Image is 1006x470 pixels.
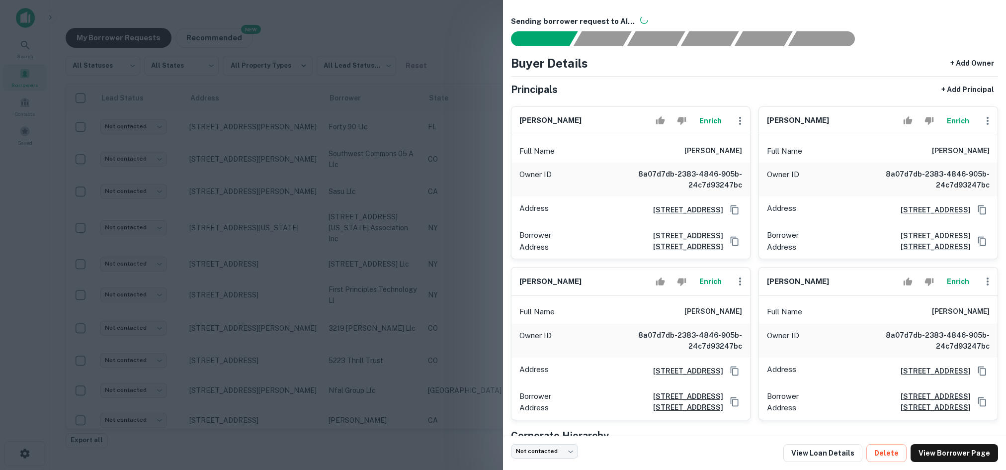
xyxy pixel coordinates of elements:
[673,272,690,291] button: Reject
[942,111,974,131] button: Enrich
[519,202,549,217] p: Address
[511,54,588,72] h4: Buyer Details
[893,366,971,376] a: [STREET_ADDRESS]
[975,234,990,249] button: Copy Address
[519,145,555,157] p: Full Name
[583,391,723,413] a: [STREET_ADDRESS] [STREET_ADDRESS]
[946,54,998,72] button: + Add Owner
[870,169,990,190] h6: 8a07d7db-2383-4846-905b-24c7d93247bc
[767,330,799,352] p: Owner ID
[511,444,578,459] div: Not contacted
[921,111,938,131] button: Reject
[788,31,867,46] div: AI fulfillment process complete.
[511,82,558,97] h5: Principals
[767,115,829,126] h6: [PERSON_NAME]
[573,31,631,46] div: Your request is received and processing...
[893,204,971,215] a: [STREET_ADDRESS]
[499,31,574,46] div: Sending borrower request to AI...
[767,229,827,253] p: Borrower Address
[673,111,690,131] button: Reject
[511,428,609,443] h5: Corporate Hierarchy
[767,390,827,414] p: Borrower Address
[694,272,726,291] button: Enrich
[734,31,792,46] div: Principals found, still searching for contact information. This may take time...
[932,145,990,157] h6: [PERSON_NAME]
[831,391,971,413] a: [STREET_ADDRESS] [STREET_ADDRESS]
[511,16,998,27] h6: Sending borrower request to AI...
[870,330,990,352] h6: 8a07d7db-2383-4846-905b-24c7d93247bc
[767,169,799,190] p: Owner ID
[831,230,971,252] a: [STREET_ADDRESS] [STREET_ADDRESS]
[767,306,802,318] p: Full Name
[767,276,829,287] h6: [PERSON_NAME]
[767,202,796,217] p: Address
[680,31,739,46] div: Principals found, AI now looking for contact information...
[942,272,974,291] button: Enrich
[519,330,552,352] p: Owner ID
[921,272,938,291] button: Reject
[956,359,1006,406] iframe: Chat Widget
[519,390,579,414] p: Borrower Address
[627,31,685,46] div: Documents found, AI parsing details...
[727,202,742,217] button: Copy Address
[911,444,998,462] a: View Borrower Page
[519,306,555,318] p: Full Name
[519,115,582,126] h6: [PERSON_NAME]
[519,276,582,287] h6: [PERSON_NAME]
[767,364,796,378] p: Address
[519,229,579,253] p: Borrower Address
[783,444,862,462] a: View Loan Details
[727,394,742,409] button: Copy Address
[975,202,990,217] button: Copy Address
[623,169,742,190] h6: 8a07d7db-2383-4846-905b-24c7d93247bc
[767,145,802,157] p: Full Name
[866,444,907,462] button: Delete
[519,364,549,378] p: Address
[652,111,669,131] button: Accept
[937,81,998,98] button: + Add Principal
[684,306,742,318] h6: [PERSON_NAME]
[519,169,552,190] p: Owner ID
[623,330,742,352] h6: 8a07d7db-2383-4846-905b-24c7d93247bc
[727,234,742,249] button: Copy Address
[583,230,723,252] a: [STREET_ADDRESS] [STREET_ADDRESS]
[727,364,742,378] button: Copy Address
[899,272,917,291] button: Accept
[652,272,669,291] button: Accept
[694,111,726,131] button: Enrich
[899,111,917,131] button: Accept
[932,306,990,318] h6: [PERSON_NAME]
[684,145,742,157] h6: [PERSON_NAME]
[645,366,723,376] a: [STREET_ADDRESS]
[645,204,723,215] a: [STREET_ADDRESS]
